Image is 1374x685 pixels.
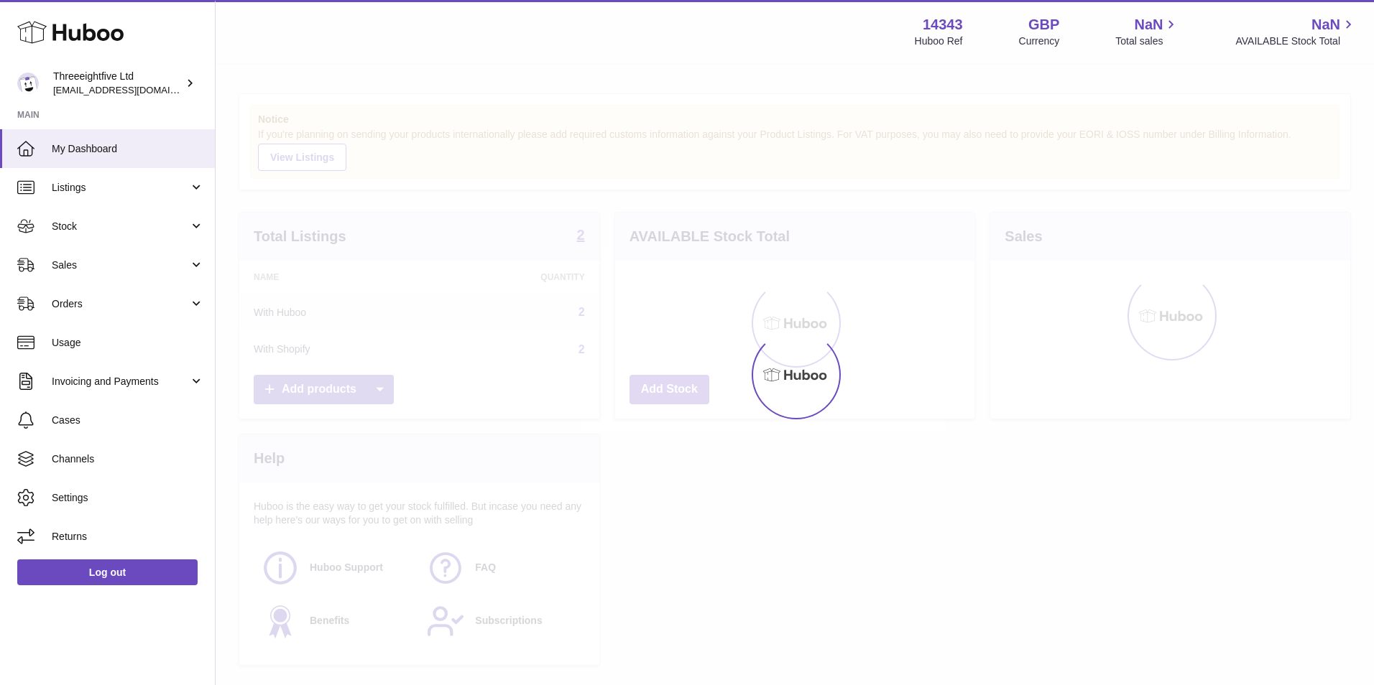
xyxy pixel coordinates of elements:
span: Orders [52,297,189,311]
span: Total sales [1115,34,1179,48]
span: Settings [52,491,204,505]
div: Threeeightfive Ltd [53,70,183,97]
span: Sales [52,258,189,272]
div: Huboo Ref [915,34,963,48]
span: NaN [1134,15,1163,34]
a: NaN Total sales [1115,15,1179,48]
a: NaN AVAILABLE Stock Total [1235,15,1357,48]
span: AVAILABLE Stock Total [1235,34,1357,48]
strong: 14343 [923,15,963,34]
a: Log out [17,559,198,585]
span: Invoicing and Payments [52,375,189,388]
strong: GBP [1028,15,1059,34]
span: Stock [52,220,189,233]
span: NaN [1311,15,1340,34]
span: [EMAIL_ADDRESS][DOMAIN_NAME] [53,84,211,95]
span: Channels [52,452,204,466]
span: Listings [52,181,189,195]
span: Cases [52,414,204,427]
span: Usage [52,336,204,350]
img: internalAdmin-14343@internal.huboo.com [17,73,39,94]
span: My Dashboard [52,142,204,156]
div: Currency [1019,34,1060,48]
span: Returns [52,530,204,544]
